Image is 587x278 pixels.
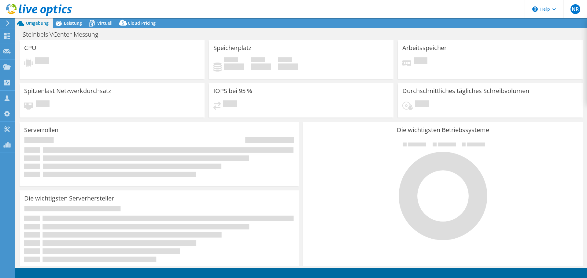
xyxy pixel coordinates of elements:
span: Ausstehend [223,100,237,109]
span: Insgesamt [278,57,292,63]
h4: 0 GiB [251,63,271,70]
h3: IOPS bei 95 % [213,88,252,94]
span: Cloud Pricing [128,20,156,26]
h4: 0 GiB [278,63,298,70]
span: Ausstehend [415,100,429,109]
span: Ausstehend [36,100,50,109]
svg: \n [532,6,538,12]
span: Virtuell [97,20,113,26]
h3: Speicherplatz [213,45,251,51]
h1: Steinbeis VCenter-Messung [20,31,108,38]
span: Verfügbar [251,57,265,63]
h3: Die wichtigsten Betriebssysteme [308,127,578,133]
h3: Durchschnittliches tägliches Schreibvolumen [402,88,529,94]
span: Umgebung [26,20,49,26]
span: Ausstehend [35,57,49,66]
h3: Serverrollen [24,127,58,133]
h3: Die wichtigsten Serverhersteller [24,195,114,202]
h3: Spitzenlast Netzwerkdurchsatz [24,88,111,94]
h4: 0 GiB [224,63,244,70]
span: Ausstehend [414,57,427,66]
h3: Arbeitsspeicher [402,45,447,51]
h3: CPU [24,45,36,51]
span: Leistung [64,20,82,26]
span: Belegt [224,57,238,63]
span: NR [570,4,580,14]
